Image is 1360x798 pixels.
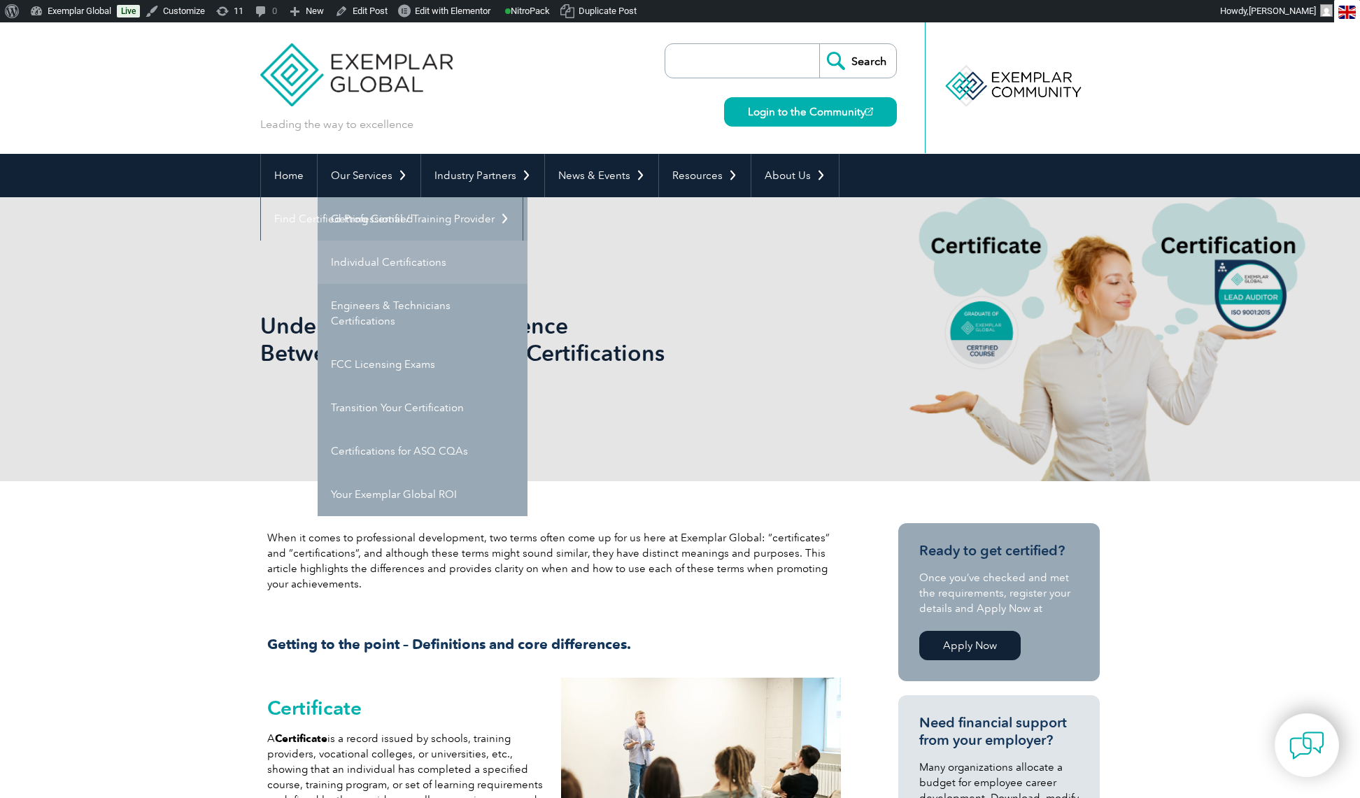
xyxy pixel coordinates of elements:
a: About Us [751,154,839,197]
img: contact-chat.png [1289,728,1324,763]
a: Login to the Community [724,97,897,127]
p: When it comes to professional development, two terms often come up for us here at Exemplar Global... [267,530,841,592]
a: Find Certified Professional / Training Provider [261,197,523,241]
a: FCC Licensing Exams [318,343,527,386]
span: [PERSON_NAME] [1249,6,1316,16]
h2: Certificate [267,697,547,719]
a: News & Events [545,154,658,197]
img: Exemplar Global [260,22,453,106]
img: en [1338,6,1356,19]
a: Industry Partners [421,154,544,197]
a: Our Services [318,154,420,197]
p: Leading the way to excellence [260,117,413,132]
h3: Ready to get certified? [919,542,1079,560]
h3: Need financial support from your employer? [919,714,1079,749]
a: Home [261,154,317,197]
a: Apply Now [919,631,1021,660]
a: Live [117,5,140,17]
img: open_square.png [865,108,873,115]
span: Edit with Elementor [415,6,490,16]
a: Transition Your Certification [318,386,527,429]
input: Search [819,44,896,78]
a: Your Exemplar Global ROI [318,473,527,516]
a: Individual Certifications [318,241,527,284]
strong: Getting to the point – Definitions and core differences. [267,636,631,653]
a: Engineers & Technicians Certifications [318,284,527,343]
strong: Certificate [275,732,327,745]
a: Certifications for ASQ CQAs [318,429,527,473]
h1: Understanding the Difference Between Certificates and Certifications [260,312,798,366]
a: Resources [659,154,751,197]
p: Once you’ve checked and met the requirements, register your details and Apply Now at [919,570,1079,616]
